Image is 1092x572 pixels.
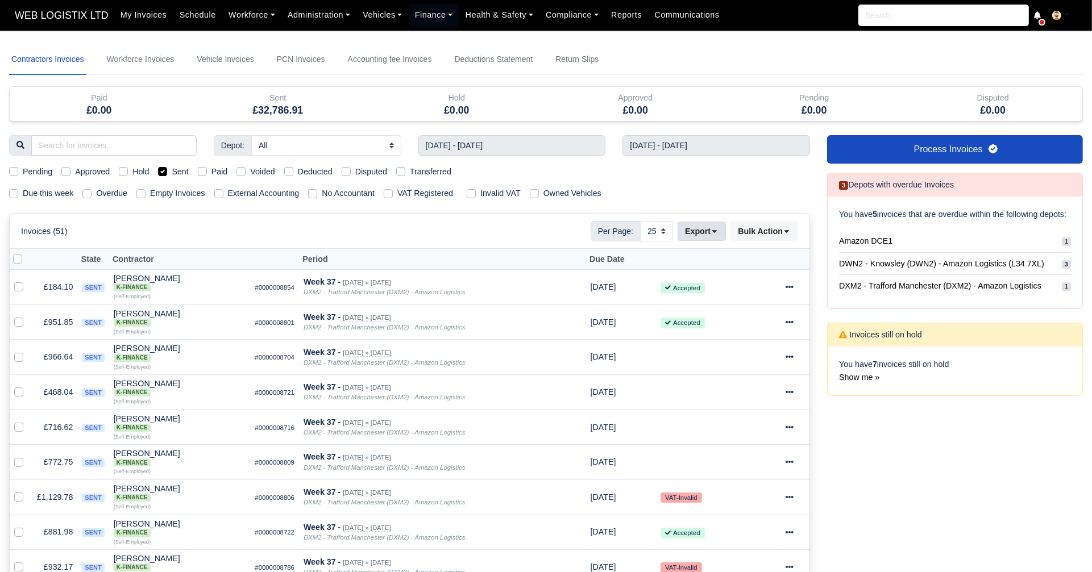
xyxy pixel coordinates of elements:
small: (Self-Employed) [114,539,151,545]
span: sent [82,424,104,432]
span: sent [82,494,104,502]
small: #0000008854 [255,284,294,291]
div: Hold [367,87,546,121]
button: Export [678,222,726,241]
small: #0000008716 [255,424,294,431]
a: Administration [281,4,356,26]
a: Workforce Invoices [105,44,177,75]
div: Export [678,222,730,241]
small: (Self-Employed) [114,294,151,299]
i: DXM2 - Trafford Manchester (DXM2) - Amazon Logistics [304,429,465,436]
small: [DATE] » [DATE] [343,454,391,461]
i: DXM2 - Trafford Manchester (DXM2) - Amazon Logistics [304,324,465,331]
td: £184.10 [32,270,77,305]
span: sent [82,283,104,292]
a: Return Slips [553,44,601,75]
label: Hold [132,165,149,178]
div: [PERSON_NAME] [114,520,246,537]
span: sent [82,528,104,537]
span: K-Finance [114,283,151,291]
div: You have invoices still on hold [828,346,1082,395]
input: Search for invoices... [31,135,197,156]
a: Finance [409,4,459,26]
label: Overdue [96,187,127,200]
td: £468.04 [32,374,77,410]
div: Paid [18,91,180,105]
span: 3 [1062,260,1071,269]
small: Accepted [661,283,704,293]
label: Invalid VAT [480,187,521,200]
td: £951.85 [32,304,77,340]
strong: Week 37 - [304,452,341,461]
h5: £0.00 [555,105,717,116]
div: [PERSON_NAME] [114,554,246,571]
button: Bulk Action [730,222,798,241]
th: Due Date [586,249,656,270]
a: Workforce [222,4,281,26]
small: [DATE] » [DATE] [343,559,391,566]
i: DXM2 - Trafford Manchester (DXM2) - Amazon Logistics [304,289,465,295]
div: [PERSON_NAME] [114,415,246,432]
small: (Self-Employed) [114,399,151,404]
label: Due this week [23,187,73,200]
span: sent [82,353,104,362]
span: K-Finance [114,319,151,327]
div: Disputed [912,91,1074,105]
small: [DATE] » [DATE] [343,384,391,391]
strong: 5 [873,210,877,219]
a: Process Invoices [827,135,1083,164]
a: Amazon DCE1 1 [839,230,1071,253]
small: (Self-Employed) [114,434,151,440]
a: Compliance [539,4,605,26]
div: [PERSON_NAME] [114,379,246,396]
label: Empty Invoices [150,187,205,200]
div: [PERSON_NAME] K-Finance [114,415,246,432]
span: WEB LOGISTIX LTD [9,4,114,27]
small: #0000008806 [255,494,294,501]
div: Approved [546,87,725,121]
span: sent [82,458,104,467]
span: 6 days from now [591,492,616,502]
strong: Week 37 - [304,382,341,391]
div: [PERSON_NAME] [114,449,246,466]
input: Search... [858,5,1029,26]
iframe: Chat Widget [1035,517,1092,572]
h6: Invoices still on hold [839,330,922,340]
strong: Week 37 - [304,557,341,566]
td: £716.62 [32,410,77,445]
div: Sent [189,87,368,121]
div: Pending [733,91,895,105]
div: Hold [376,91,538,105]
span: 1 [1062,237,1071,246]
a: Vehicle Invoices [194,44,256,75]
small: #0000008809 [255,459,294,466]
div: [PERSON_NAME] [114,310,246,327]
small: [DATE] » [DATE] [343,314,391,322]
div: [PERSON_NAME] [114,344,246,361]
h6: Invoices (51) [21,227,68,236]
input: Start week... [418,135,606,156]
i: DXM2 - Trafford Manchester (DXM2) - Amazon Logistics [304,359,465,366]
small: Accepted [661,528,704,538]
small: [DATE] » [DATE] [343,349,391,357]
h6: Depots with overdue Invoices [839,180,954,190]
th: State [77,249,109,270]
span: 6 days from now [591,423,616,432]
small: (Self-Employed) [114,329,151,335]
span: 3 [839,181,848,190]
div: [PERSON_NAME] K-Finance [114,449,246,466]
span: sent [82,319,104,327]
div: [PERSON_NAME] [114,485,246,502]
i: DXM2 - Trafford Manchester (DXM2) - Amazon Logistics [304,534,465,541]
div: Disputed [904,87,1083,121]
label: Voided [250,165,275,178]
h5: £0.00 [376,105,538,116]
span: sent [82,563,104,572]
strong: Week 37 - [304,348,341,357]
h5: £0.00 [912,105,1074,116]
small: (Self-Employed) [114,504,151,510]
div: [PERSON_NAME] [114,274,246,291]
strong: Week 37 - [304,312,341,322]
small: [DATE] » [DATE] [343,489,391,496]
